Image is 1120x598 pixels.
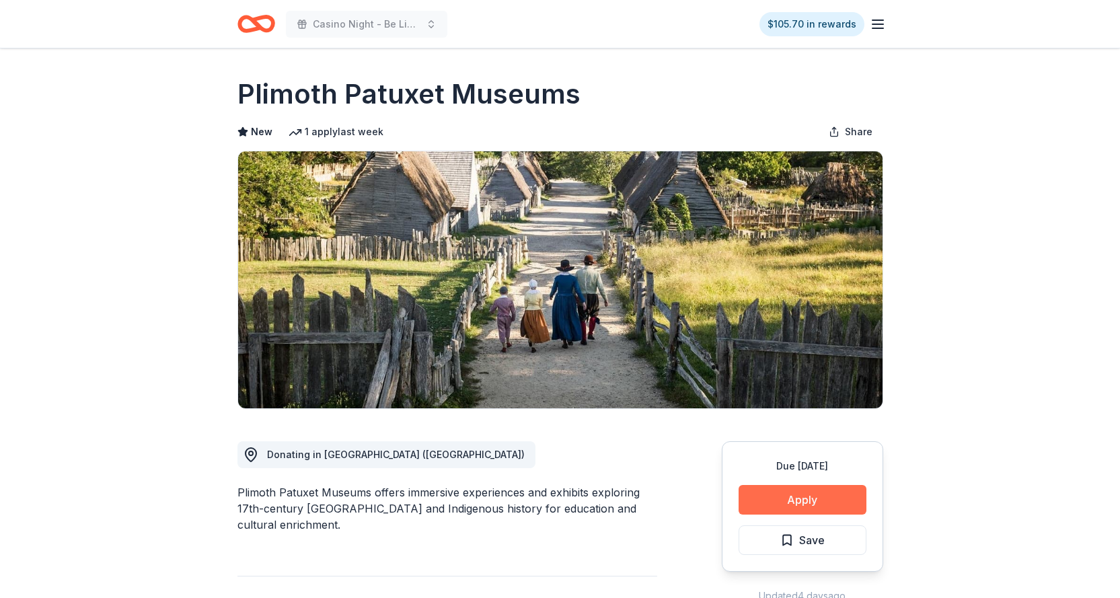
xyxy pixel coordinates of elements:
[799,531,825,549] span: Save
[818,118,883,145] button: Share
[286,11,447,38] button: Casino Night - Be Like Brit 15 Years
[237,8,275,40] a: Home
[739,458,866,474] div: Due [DATE]
[739,525,866,555] button: Save
[237,75,581,113] h1: Plimoth Patuxet Museums
[313,16,420,32] span: Casino Night - Be Like Brit 15 Years
[289,124,383,140] div: 1 apply last week
[759,12,864,36] a: $105.70 in rewards
[267,449,525,460] span: Donating in [GEOGRAPHIC_DATA] ([GEOGRAPHIC_DATA])
[739,485,866,515] button: Apply
[845,124,872,140] span: Share
[251,124,272,140] span: New
[237,484,657,533] div: Plimoth Patuxet Museums offers immersive experiences and exhibits exploring 17th-century [GEOGRAP...
[238,151,883,408] img: Image for Plimoth Patuxet Museums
